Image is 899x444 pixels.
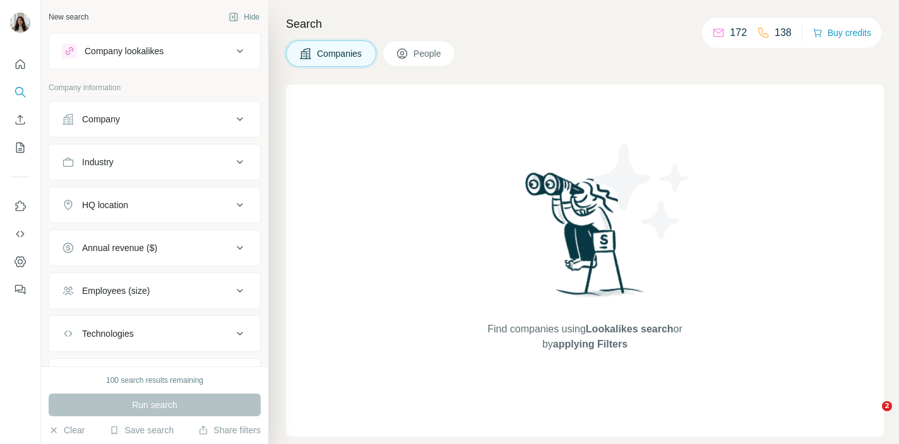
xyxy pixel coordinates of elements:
[586,324,674,334] span: Lookalikes search
[220,8,268,26] button: Hide
[317,47,363,60] span: Companies
[82,284,150,297] div: Employees (size)
[10,81,30,103] button: Search
[49,147,260,177] button: Industry
[49,82,261,93] p: Company information
[882,401,892,411] span: 2
[10,250,30,273] button: Dashboard
[82,113,120,126] div: Company
[49,190,260,220] button: HQ location
[10,195,30,218] button: Use Surfe on LinkedIn
[49,233,260,263] button: Annual revenue ($)
[109,424,174,436] button: Save search
[730,25,747,40] p: 172
[106,375,203,386] div: 100 search results remaining
[520,169,651,310] img: Surfe Illustration - Woman searching with binoculars
[49,361,260,392] button: Keywords
[484,322,686,352] span: Find companies using or by
[49,276,260,306] button: Employees (size)
[585,135,699,248] img: Surfe Illustration - Stars
[414,47,443,60] span: People
[82,242,157,254] div: Annual revenue ($)
[775,25,792,40] p: 138
[49,11,88,23] div: New search
[10,223,30,245] button: Use Surfe API
[813,24,871,42] button: Buy credits
[10,13,30,33] img: Avatar
[553,339,628,349] span: applying Filters
[82,199,128,211] div: HQ location
[85,45,164,57] div: Company lookalikes
[10,108,30,131] button: Enrich CSV
[82,156,114,168] div: Industry
[198,424,261,436] button: Share filters
[10,53,30,76] button: Quick start
[49,104,260,134] button: Company
[82,327,134,340] div: Technologies
[856,401,886,431] iframe: Intercom live chat
[49,424,85,436] button: Clear
[49,36,260,66] button: Company lookalikes
[286,15,884,33] h4: Search
[10,136,30,159] button: My lists
[49,318,260,349] button: Technologies
[10,278,30,301] button: Feedback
